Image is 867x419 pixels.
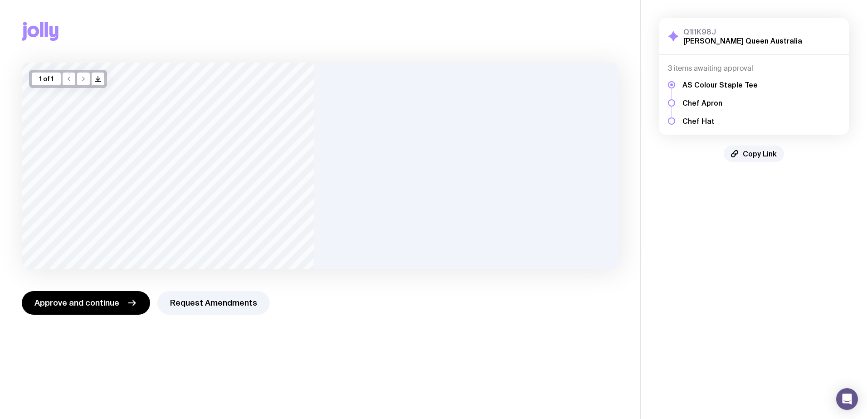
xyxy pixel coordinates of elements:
button: />/> [92,73,104,85]
span: Approve and continue [34,297,119,308]
span: Copy Link [743,149,777,158]
g: /> /> [96,77,101,82]
button: Request Amendments [157,291,270,315]
h3: Q1I1K98J [683,27,802,36]
div: 1 of 1 [32,73,61,85]
div: Open Intercom Messenger [836,388,858,410]
h5: Chef Apron [682,98,758,107]
h5: AS Colour Staple Tee [682,80,758,89]
h2: [PERSON_NAME] Queen Australia [683,36,802,45]
h4: 3 items awaiting approval [668,64,840,73]
button: Copy Link [724,146,784,162]
h5: Chef Hat [682,117,758,126]
button: Approve and continue [22,291,150,315]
